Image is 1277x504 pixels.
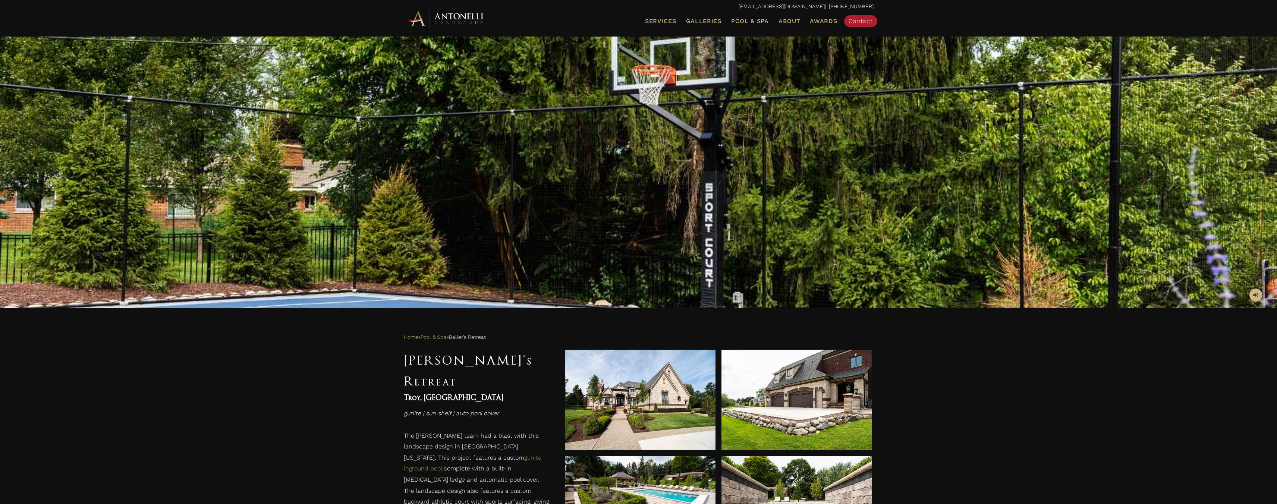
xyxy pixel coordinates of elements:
[404,2,874,12] p: | [PHONE_NUMBER]
[404,331,874,343] nav: Breadcrumbs
[404,333,486,342] span: » »
[807,16,840,26] a: Awards
[844,15,877,27] a: Contact
[642,16,679,26] a: Services
[810,18,837,25] span: Awards
[404,333,418,342] a: Home
[404,410,499,417] em: gunite | sun shelf | auto pool cover
[849,18,873,25] span: Contact
[421,333,447,342] a: Pool & Spa
[404,391,550,404] h4: Troy, [GEOGRAPHIC_DATA]
[779,18,801,24] span: About
[731,18,769,25] span: Pool & Spa
[404,350,550,391] h1: [PERSON_NAME]'s Retreat
[645,18,676,24] span: Services
[728,16,772,26] a: Pool & Spa
[739,3,825,9] a: [EMAIL_ADDRESS][DOMAIN_NAME]
[449,333,486,342] span: Baller’s Retreat
[683,16,724,26] a: Galleries
[686,18,721,25] span: Galleries
[776,16,803,26] a: About
[404,8,486,29] img: Antonelli Horizontal Logo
